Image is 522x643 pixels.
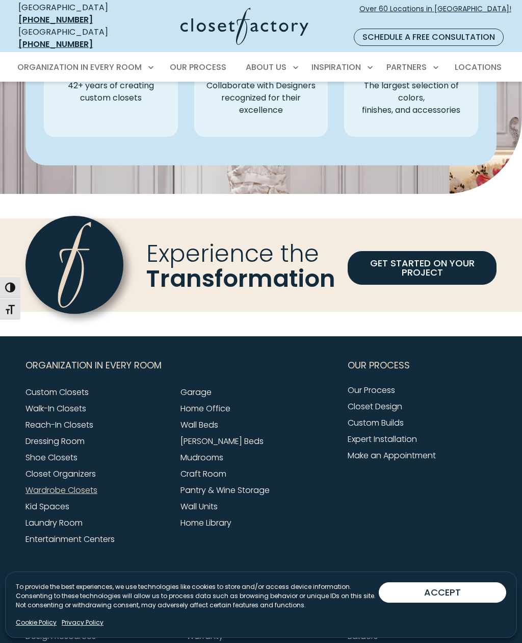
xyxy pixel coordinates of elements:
span: About Us [187,566,231,591]
span: Experience the [146,237,319,270]
a: Reach-In Closets [25,419,93,431]
button: Footer Subnav Button - Partners [348,566,497,591]
a: Kid Spaces [25,501,69,512]
a: Design Resources [25,630,96,642]
a: Home Library [180,517,231,529]
p: 42+ years of creating custom closets [68,80,154,104]
a: Schedule a Free Consultation [354,29,504,46]
a: [PHONE_NUMBER] [18,38,93,50]
button: Footer Subnav Button - About Us [187,566,335,591]
span: Our Process [170,61,226,73]
a: Home Office [180,403,230,414]
span: Partners [386,61,427,73]
nav: Primary Menu [10,53,512,82]
a: Craft Room [180,468,226,480]
a: Wall Beds [180,419,218,431]
div: [GEOGRAPHIC_DATA] [18,26,129,51]
div: [GEOGRAPHIC_DATA] [18,2,129,26]
button: Footer Subnav Button - Inspiration [25,566,174,591]
a: Closet Organizers [25,468,96,480]
a: Builders [348,630,378,642]
a: Closet Design [348,401,402,412]
a: GET STARTED ON YOUR PROJECT [348,251,497,285]
button: Footer Subnav Button - Organization in Every Room [25,353,335,378]
span: Transformation [146,262,335,295]
a: Custom Builds [348,417,404,429]
p: The largest selection of colors, finishes, and accessories [352,80,470,129]
a: Privacy Policy [62,618,103,627]
a: Custom Closets [25,386,89,398]
a: Laundry Room [25,517,83,529]
span: Locations [455,61,502,73]
button: ACCEPT [379,582,506,603]
a: Dressing Room [25,435,85,447]
p: To provide the best experiences, we use technologies like cookies to store and/or access device i... [16,582,379,610]
a: Warranty [187,630,223,642]
a: Shoe Closets [25,452,77,463]
a: Wall Units [180,501,218,512]
a: Cookie Policy [16,618,57,627]
a: Mudrooms [180,452,223,463]
a: Wardrobe Closets [25,484,97,496]
a: Pantry & Wine Storage [180,484,270,496]
a: Entertainment Centers [25,533,115,545]
a: Our Process [348,384,395,396]
img: Closet Factory Logo [180,8,308,45]
a: Expert Installation [348,433,417,445]
span: Inspiration [311,61,361,73]
span: Organization in Every Room [25,353,162,378]
span: Inspiration [25,566,79,591]
span: Organization in Every Room [17,61,142,73]
span: Partners [348,566,392,591]
span: Over 60 Locations in [GEOGRAPHIC_DATA]! [359,4,511,25]
p: Collaborate with Designers recognized for their excellence [202,80,320,116]
a: [PHONE_NUMBER] [18,14,93,26]
span: Our Process [348,353,410,378]
a: Walk-In Closets [25,403,86,414]
a: Make an Appointment [348,450,436,461]
button: Footer Subnav Button - Our Process [348,353,497,378]
a: Garage [180,386,212,398]
a: [PERSON_NAME] Beds [180,435,264,447]
span: About Us [246,61,286,73]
